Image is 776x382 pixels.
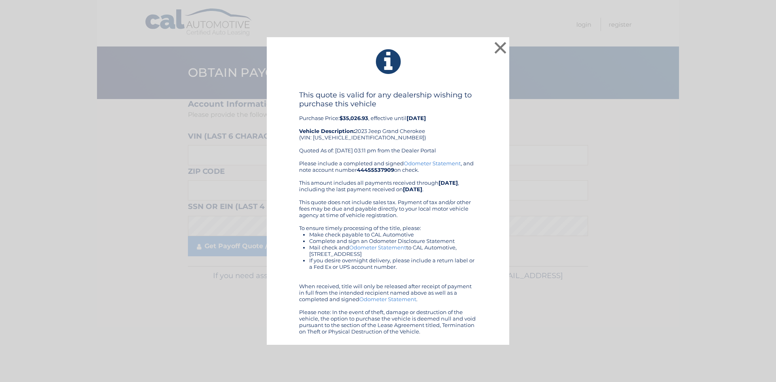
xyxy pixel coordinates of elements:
[299,91,477,160] div: Purchase Price: , effective until 2023 Jeep Grand Cherokee (VIN: [US_VEHICLE_IDENTIFICATION_NUMBE...
[339,115,368,121] b: $35,026.93
[407,115,426,121] b: [DATE]
[359,296,416,302] a: Odometer Statement
[309,238,477,244] li: Complete and sign an Odometer Disclosure Statement
[492,40,508,56] button: ×
[349,244,406,251] a: Odometer Statement
[299,91,477,108] h4: This quote is valid for any dealership wishing to purchase this vehicle
[309,244,477,257] li: Mail check and to CAL Automotive, [STREET_ADDRESS]
[404,160,461,167] a: Odometer Statement
[403,186,422,192] b: [DATE]
[299,128,355,134] strong: Vehicle Description:
[309,257,477,270] li: If you desire overnight delivery, please include a return label or a Fed Ex or UPS account number.
[439,179,458,186] b: [DATE]
[309,231,477,238] li: Make check payable to CAL Automotive
[357,167,394,173] b: 44455537909
[299,160,477,335] div: Please include a completed and signed , and note account number on check. This amount includes al...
